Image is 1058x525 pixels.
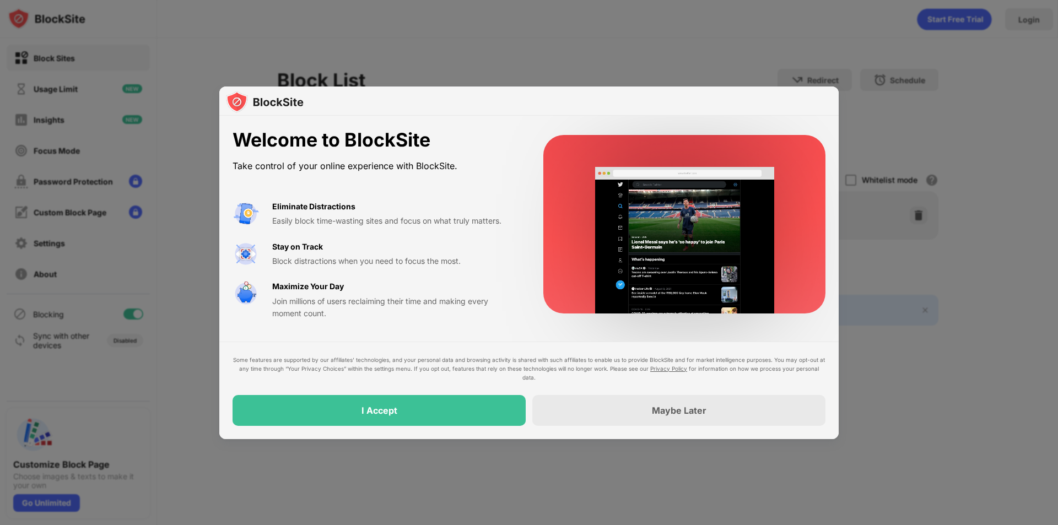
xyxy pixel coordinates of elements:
div: Maybe Later [652,405,706,416]
div: I Accept [361,405,397,416]
div: Stay on Track [272,241,323,253]
img: logo-blocksite.svg [226,91,304,113]
img: value-avoid-distractions.svg [233,201,259,227]
img: value-focus.svg [233,241,259,267]
div: Welcome to BlockSite [233,129,517,151]
div: Eliminate Distractions [272,201,355,213]
div: Join millions of users reclaiming their time and making every moment count. [272,295,517,320]
div: Block distractions when you need to focus the most. [272,255,517,267]
div: Take control of your online experience with BlockSite. [233,158,517,174]
img: value-safe-time.svg [233,280,259,307]
div: Some features are supported by our affiliates’ technologies, and your personal data and browsing ... [233,355,825,382]
div: Maximize Your Day [272,280,344,293]
a: Privacy Policy [650,365,687,372]
div: Easily block time-wasting sites and focus on what truly matters. [272,215,517,227]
